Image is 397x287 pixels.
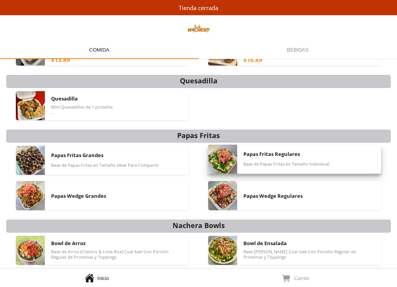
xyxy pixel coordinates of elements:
div: Papas Fritas [177,130,220,140]
span: Base de Papas Fritas en Tamaño Individual [243,161,329,167]
span: Papas Fritas Regulares [243,150,300,157]
span: Quesadilla [51,95,78,102]
div: $16.49 [243,56,262,64]
a: Carrito [198,268,397,287]
span: Inicio [97,275,109,281]
button:  [281,273,291,284]
div: Nachera Bowls [173,220,225,230]
span: Carrito [294,275,309,281]
span: Base [PERSON_NAME] Cual Sale Con Porción Regular de Proteinas y Toppings [243,249,375,260]
div: Tienda cerrada [179,4,218,12]
span: Base de Arroz (Cilantro & Lime Rice) Cual Sale Con Porción Regular de Proteinas y Toppings [51,249,183,260]
span: Papas Fritas Grandes [51,152,103,159]
span: Bowl de Arroz [51,240,86,247]
div: Quesadilla [180,76,217,86]
div: $13.49 [51,56,70,64]
span: Papas Wedge Regulares [243,192,303,199]
span: Papas Wedge Grandes [51,192,106,199]
span: Bowl de Ensalada [243,240,287,247]
span: Mini Quesadillas de 1 proteína Toppings Salen Aparte [51,104,113,115]
span: Base de Papas Fritas en Tamaño Ideal Para Compartir [51,163,159,168]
